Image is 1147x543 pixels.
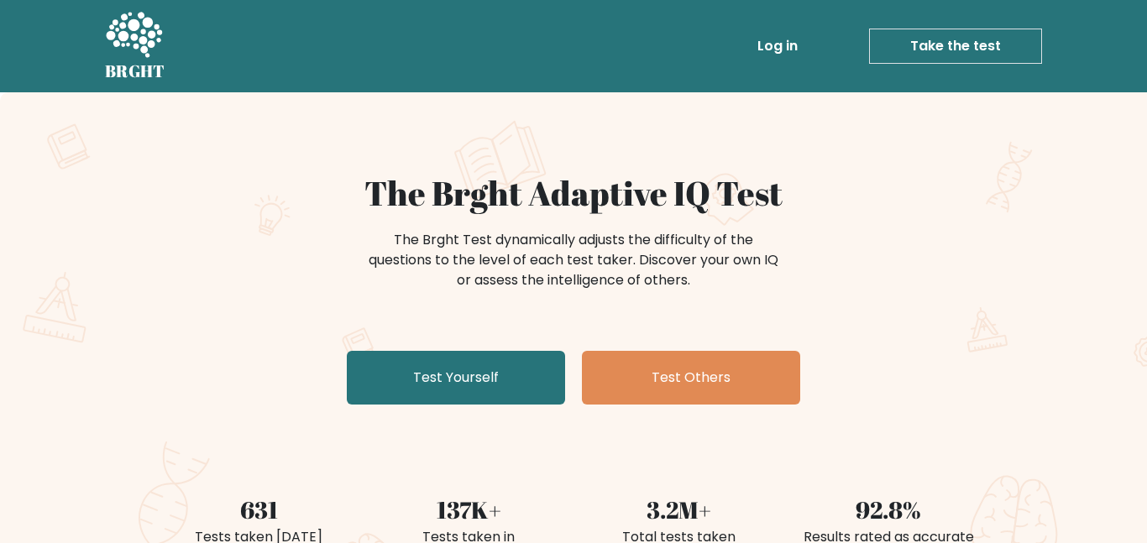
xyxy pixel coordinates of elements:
[364,230,783,290] div: The Brght Test dynamically adjusts the difficulty of the questions to the level of each test take...
[347,351,565,405] a: Test Yourself
[374,492,563,527] div: 137K+
[751,29,804,63] a: Log in
[582,351,800,405] a: Test Others
[105,7,165,86] a: BRGHT
[793,492,983,527] div: 92.8%
[164,173,983,213] h1: The Brght Adaptive IQ Test
[105,61,165,81] h5: BRGHT
[584,492,773,527] div: 3.2M+
[869,29,1042,64] a: Take the test
[164,492,354,527] div: 631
